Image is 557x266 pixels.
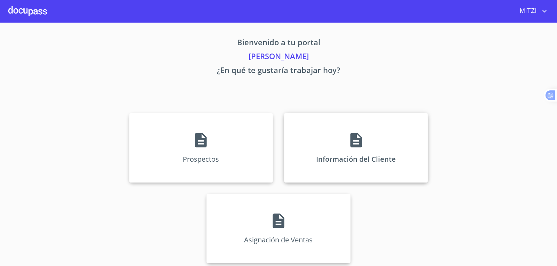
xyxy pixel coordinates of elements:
p: [PERSON_NAME] [64,50,493,64]
p: Asignación de Ventas [244,235,313,244]
span: MITZI [515,6,540,17]
p: Información del Cliente [316,154,396,164]
p: Bienvenido a tu portal [64,37,493,50]
p: ¿En qué te gustaría trabajar hoy? [64,64,493,78]
button: account of current user [515,6,549,17]
p: Prospectos [183,154,219,164]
